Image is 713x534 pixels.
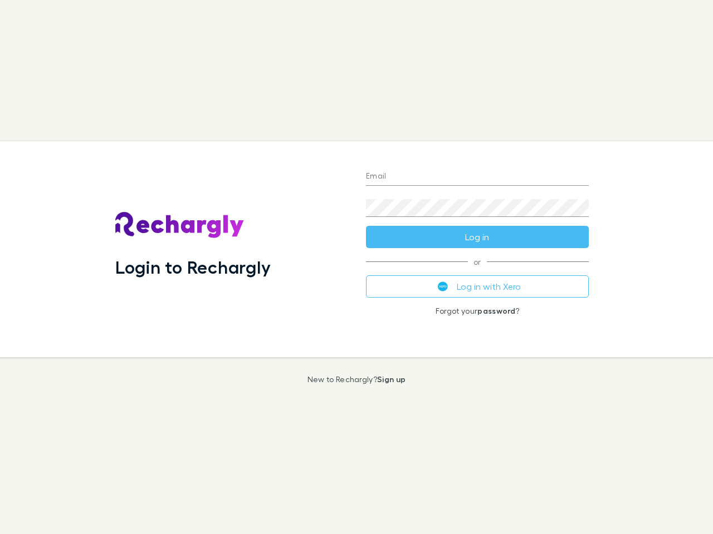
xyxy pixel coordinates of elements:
p: Forgot your ? [366,306,589,315]
p: New to Rechargly? [307,375,406,384]
img: Rechargly's Logo [115,212,245,239]
h1: Login to Rechargly [115,256,271,278]
button: Log in [366,226,589,248]
button: Log in with Xero [366,275,589,298]
a: password [477,306,515,315]
img: Xero's logo [438,281,448,291]
a: Sign up [377,374,406,384]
